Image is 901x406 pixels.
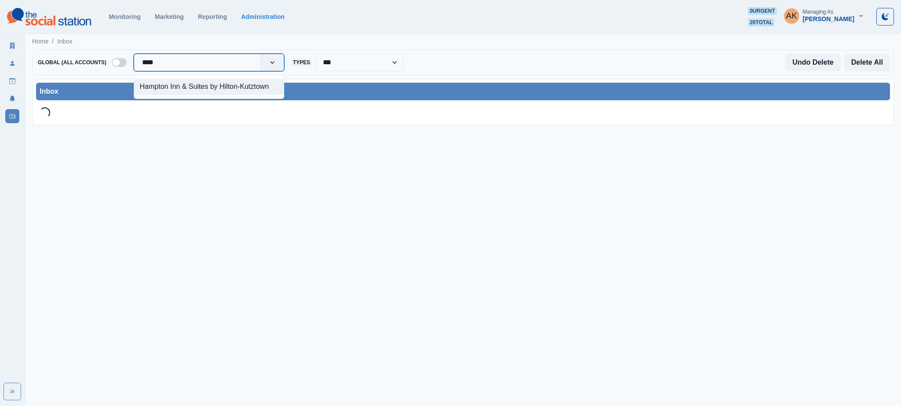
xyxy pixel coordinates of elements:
[803,9,833,15] div: Managing As
[5,56,19,70] a: Users
[155,13,184,20] a: Marketing
[7,8,91,26] img: logoTextSVG.62801f218bc96a9b266caa72a09eb111.svg
[5,91,19,106] a: Notifications
[876,8,894,26] button: Toggle Mode
[5,74,19,88] a: Draft Posts
[748,18,774,26] span: 20 total
[777,7,871,25] button: Managing As[PERSON_NAME]
[748,7,776,15] span: 0 urgent
[291,59,312,66] span: Types
[198,13,227,20] a: Reporting
[109,13,140,20] a: Monitoring
[36,59,108,66] span: Global (All Accounts)
[241,13,285,20] a: Administration
[52,37,54,46] span: /
[57,37,72,46] a: Inbox
[134,79,284,95] div: Hampton Inn & Suites by Hilton-Kutztown
[844,54,890,71] button: Delete All
[5,39,19,53] a: Clients
[785,54,840,71] button: Undo Delete
[803,15,854,23] div: [PERSON_NAME]
[32,37,73,46] nav: breadcrumb
[786,5,797,26] div: Alex Kalogeropoulos
[5,109,19,123] a: Inbox
[32,37,48,46] a: Home
[40,86,886,97] div: Inbox
[4,383,21,400] button: Expand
